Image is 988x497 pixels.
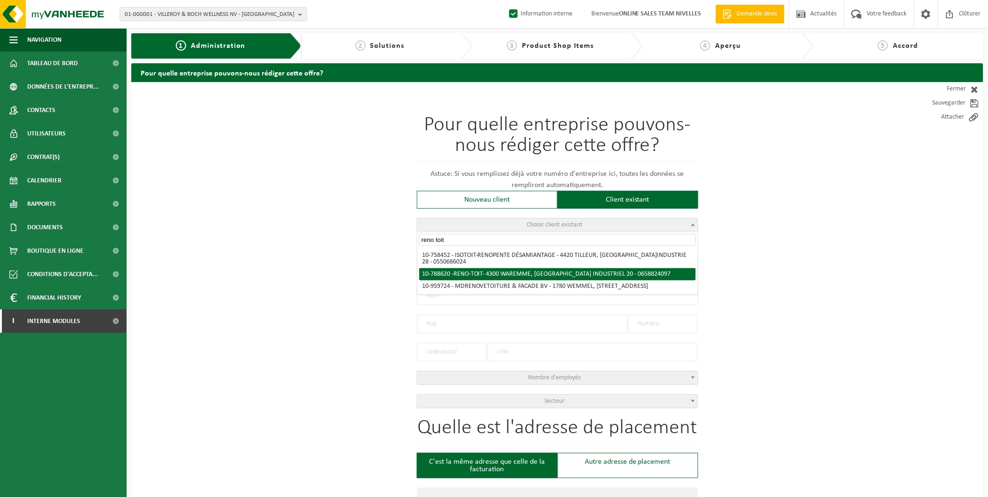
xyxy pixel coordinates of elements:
[487,283,500,290] span: TO
[417,315,627,333] input: Rue
[527,221,582,228] span: Choisir client existant
[27,263,98,286] span: Conditions d'accepta...
[485,252,493,259] span: NO
[191,42,246,50] span: Administration
[27,192,56,216] span: Rapports
[818,40,979,52] a: 5Accord
[878,40,888,51] span: 5
[306,40,453,52] a: 2Solutions
[27,122,66,145] span: Utilisateurs
[27,309,80,333] span: Interne modules
[647,40,794,52] a: 4Aperçu
[120,7,307,21] button: 01-000001 - VILLEROY & BOCH WELLNESS NV - [GEOGRAPHIC_DATA]
[472,283,480,290] span: NO
[27,28,61,52] span: Navigation
[27,239,83,263] span: Boutique en ligne
[419,280,696,293] li: 10-959724 - MD VE URE & FACADE BV - 1780 WEMMEL, [STREET_ADDRESS]
[370,42,405,50] span: Solutions
[495,283,500,290] span: IT
[478,271,483,278] span: IT
[528,374,581,381] span: Nombre d'employés
[507,40,517,51] span: 3
[558,191,698,209] div: Client existant
[27,286,81,309] span: Financial History
[355,40,366,51] span: 2
[716,5,784,23] a: Demande devis
[460,271,469,278] span: NO
[522,42,594,50] span: Product Shop Items
[465,283,480,290] span: RE
[27,216,63,239] span: Documents
[27,52,78,75] span: Tableau de bord
[899,96,983,110] a: Sauvegarder
[544,398,565,405] span: Secteur
[417,418,698,444] h1: Quelle est l'adresse de placement
[558,453,698,478] div: Autre adresse de placement
[477,40,624,52] a: 3Product Shop Items
[893,42,918,50] span: Accord
[488,343,698,361] input: Ville
[899,82,983,96] a: Fermer
[419,268,696,280] li: 10-788620 - - - 4300 WAREMME, [GEOGRAPHIC_DATA] INDUSTRIEL 20 - 0658824097
[478,252,493,259] span: RE
[507,7,573,21] label: Information interne
[417,343,487,361] input: code postal
[27,75,99,98] span: Données de l'entrepr...
[138,40,283,52] a: 1Administration
[417,115,698,161] h1: Pour quelle entreprise pouvons-nous rédiger cette offre?
[417,168,698,191] p: Astuce: Si vous remplissez déjà votre numéro d'entreprise ici, toutes les données se rempliront a...
[619,10,701,17] strong: ONLINE SALES TEAM NIVELLES
[27,169,61,192] span: Calendrier
[417,286,698,305] input: Nom
[27,98,55,122] span: Contacts
[417,453,558,478] div: C'est la même adresse que celle de la facturation
[899,110,983,124] a: Attacher
[131,63,983,82] h2: Pour quelle entreprise pouvons-nous rédiger cette offre?
[735,9,780,19] span: Demande devis
[176,40,186,51] span: 1
[27,145,60,169] span: Contrat(s)
[417,191,558,209] div: Nouveau client
[715,42,741,50] span: Aperçu
[125,8,294,22] span: 01-000001 - VILLEROY & BOCH WELLNESS NV - [GEOGRAPHIC_DATA]
[9,309,18,333] span: I
[628,315,698,333] input: Numéro
[419,249,696,268] li: 10-758452 - ISO - PENTE DÉSAMIANTAGE - 4420 TILLEUR, [GEOGRAPHIC_DATA]INDUSTRIE 28 - 0550686024
[464,252,476,259] span: TO
[471,252,476,259] span: IT
[700,40,710,51] span: 4
[453,271,469,278] span: RE
[471,271,483,278] span: TO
